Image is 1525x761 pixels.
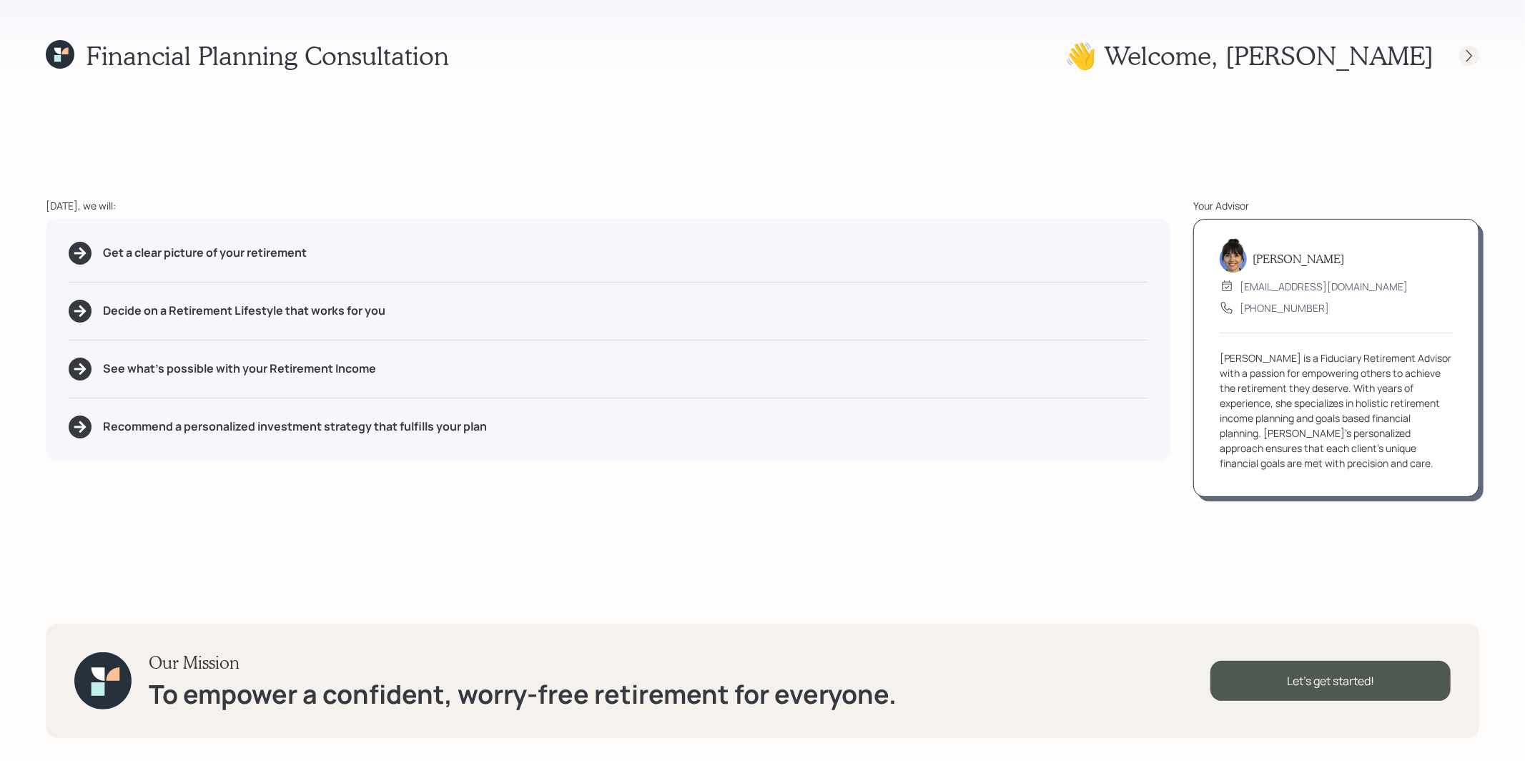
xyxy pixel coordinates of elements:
[103,246,307,260] h5: Get a clear picture of your retirement
[1240,300,1329,315] div: [PHONE_NUMBER]
[1220,350,1453,471] div: [PERSON_NAME] is a Fiduciary Retirement Advisor with a passion for empowering others to achieve t...
[103,420,487,433] h5: Recommend a personalized investment strategy that fulfills your plan
[1253,252,1344,265] h5: [PERSON_NAME]
[1240,279,1408,294] div: [EMAIL_ADDRESS][DOMAIN_NAME]
[86,40,449,71] h1: Financial Planning Consultation
[1193,198,1479,213] div: Your Advisor
[149,679,897,710] h1: To empower a confident, worry-free retirement for everyone.
[103,304,385,318] h5: Decide on a Retirement Lifestyle that works for you
[149,652,897,673] h3: Our Mission
[103,362,376,375] h5: See what's possible with your Retirement Income
[1210,661,1451,701] div: Let's get started!
[46,198,1170,213] div: [DATE], we will:
[1220,238,1247,273] img: treva-nostdahl-headshot.png
[1065,40,1433,71] h1: 👋 Welcome , [PERSON_NAME]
